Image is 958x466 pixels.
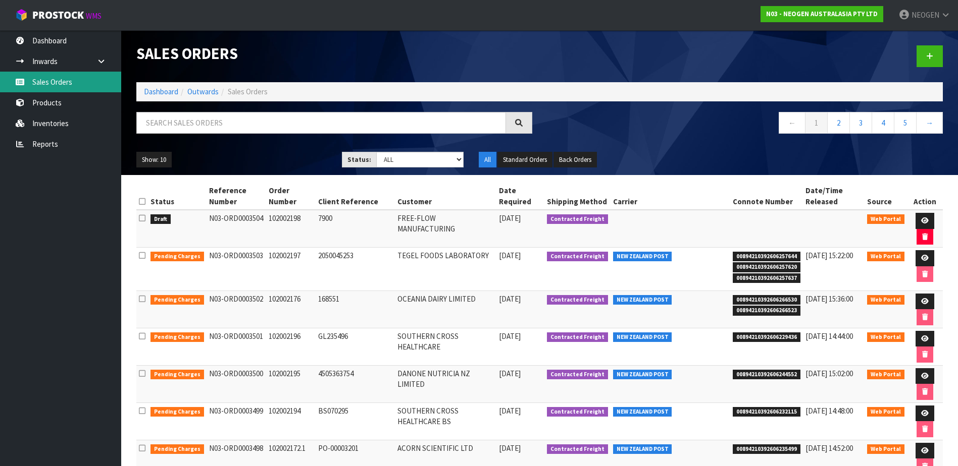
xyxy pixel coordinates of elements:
[207,183,267,210] th: Reference Number
[907,183,943,210] th: Action
[805,251,853,260] span: [DATE] 15:22:00
[805,443,853,453] span: [DATE] 14:52:00
[207,248,267,291] td: N03-ORD0003503
[228,87,268,96] span: Sales Orders
[733,252,800,262] span: 00894210392606257644
[547,332,608,342] span: Contracted Freight
[499,369,521,378] span: [DATE]
[547,112,943,137] nav: Page navigation
[32,9,84,22] span: ProStock
[316,402,395,440] td: BS070295
[15,9,28,21] img: cube-alt.png
[766,10,878,18] strong: N03 - NEOGEN AUSTRALASIA PTY LTD
[150,407,204,417] span: Pending Charges
[395,210,496,248] td: FREE-FLOW MANUFACTURING
[547,295,608,305] span: Contracted Freight
[733,262,800,272] span: 00894210392606257620
[316,328,395,365] td: GL235496
[733,444,800,454] span: 00894210392606235499
[553,152,597,168] button: Back Orders
[613,252,672,262] span: NEW ZEALAND POST
[316,183,395,210] th: Client Reference
[867,295,904,305] span: Web Portal
[779,112,805,134] a: ←
[547,407,608,417] span: Contracted Freight
[207,402,267,440] td: N03-ORD0003499
[827,112,850,134] a: 2
[266,290,316,328] td: 102002176
[86,11,102,21] small: WMS
[150,370,204,380] span: Pending Charges
[805,369,853,378] span: [DATE] 15:02:00
[803,183,865,210] th: Date/Time Released
[613,295,672,305] span: NEW ZEALAND POST
[805,112,828,134] a: 1
[150,252,204,262] span: Pending Charges
[395,290,496,328] td: OCEANIA DAIRY LIMITED
[395,365,496,402] td: DANONE NUTRICIA NZ LIMITED
[144,87,178,96] a: Dashboard
[207,328,267,365] td: N03-ORD0003501
[613,370,672,380] span: NEW ZEALAND POST
[912,10,939,20] span: NEOGEN
[733,370,800,380] span: 00894210392606244552
[479,152,496,168] button: All
[547,252,608,262] span: Contracted Freight
[499,213,521,223] span: [DATE]
[150,295,204,305] span: Pending Charges
[347,155,371,164] strong: Status:
[613,332,672,342] span: NEW ZEALAND POST
[547,444,608,454] span: Contracted Freight
[499,251,521,260] span: [DATE]
[733,332,800,342] span: 00894210392606229436
[499,294,521,304] span: [DATE]
[316,248,395,291] td: 2050045253
[150,444,204,454] span: Pending Charges
[613,407,672,417] span: NEW ZEALAND POST
[730,183,803,210] th: Connote Number
[499,331,521,341] span: [DATE]
[733,295,800,305] span: 00894210392606266530
[395,328,496,365] td: SOUTHERN CROSS HEALTHCARE
[613,444,672,454] span: NEW ZEALAND POST
[499,406,521,416] span: [DATE]
[207,290,267,328] td: N03-ORD0003502
[872,112,894,134] a: 4
[266,365,316,402] td: 102002195
[805,331,853,341] span: [DATE] 14:44:00
[187,87,219,96] a: Outwards
[547,214,608,224] span: Contracted Freight
[150,332,204,342] span: Pending Charges
[497,152,552,168] button: Standard Orders
[867,444,904,454] span: Web Portal
[894,112,917,134] a: 5
[266,183,316,210] th: Order Number
[266,210,316,248] td: 102002198
[867,407,904,417] span: Web Portal
[136,45,532,63] h1: Sales Orders
[867,370,904,380] span: Web Portal
[805,294,853,304] span: [DATE] 15:36:00
[496,183,544,210] th: Date Required
[865,183,907,210] th: Source
[316,290,395,328] td: 168551
[150,214,171,224] span: Draft
[611,183,731,210] th: Carrier
[544,183,611,210] th: Shipping Method
[916,112,943,134] a: →
[136,152,172,168] button: Show: 10
[867,332,904,342] span: Web Portal
[805,406,853,416] span: [DATE] 14:48:00
[395,248,496,291] td: TEGEL FOODS LABORATORY
[316,210,395,248] td: 7900
[395,402,496,440] td: SOUTHERN CROSS HEALTHCARE BS
[266,328,316,365] td: 102002196
[266,248,316,291] td: 102002197
[136,112,506,134] input: Search sales orders
[266,402,316,440] td: 102002194
[733,273,800,283] span: 00894210392606257637
[867,252,904,262] span: Web Portal
[547,370,608,380] span: Contracted Freight
[499,443,521,453] span: [DATE]
[395,183,496,210] th: Customer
